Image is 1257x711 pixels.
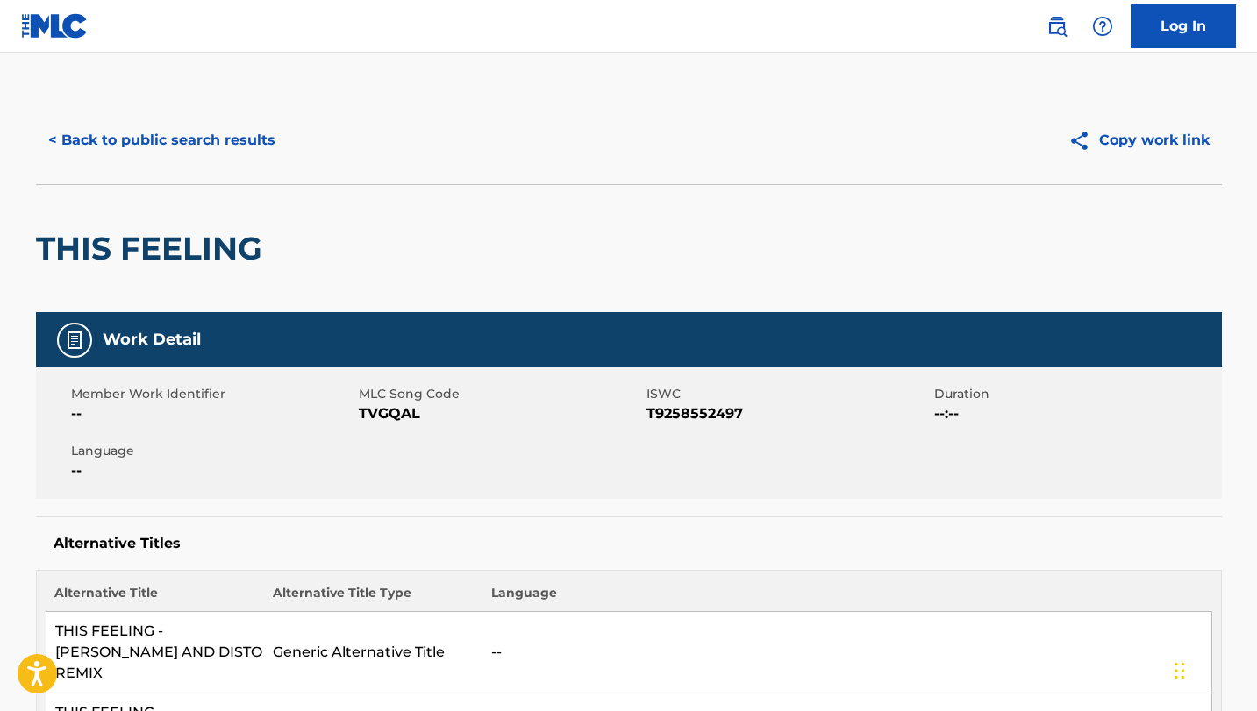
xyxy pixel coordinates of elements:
th: Alternative Title [46,584,264,612]
img: Copy work link [1068,130,1099,152]
div: Drag [1175,644,1185,697]
span: MLC Song Code [359,385,642,403]
img: Work Detail [64,330,85,351]
span: -- [71,403,354,424]
span: --:-- [934,403,1218,424]
iframe: Chat Widget [1169,627,1257,711]
th: Alternative Title Type [264,584,482,612]
h2: THIS FEELING [36,229,271,268]
span: Duration [934,385,1218,403]
span: Language [71,442,354,460]
h5: Alternative Titles [54,535,1204,552]
th: Language [482,584,1211,612]
div: Help [1085,9,1120,44]
h5: Work Detail [103,330,201,350]
span: Member Work Identifier [71,385,354,403]
button: Copy work link [1056,118,1222,162]
td: Generic Alternative Title [264,612,482,693]
img: MLC Logo [21,13,89,39]
img: help [1092,16,1113,37]
button: < Back to public search results [36,118,288,162]
td: THIS FEELING - [PERSON_NAME] AND DISTO REMIX [46,612,264,693]
a: Public Search [1039,9,1075,44]
span: -- [71,460,354,481]
span: T9258552497 [646,403,930,424]
td: -- [482,612,1211,693]
span: TVGQAL [359,403,642,424]
img: search [1046,16,1068,37]
span: ISWC [646,385,930,403]
a: Log In [1131,4,1236,48]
